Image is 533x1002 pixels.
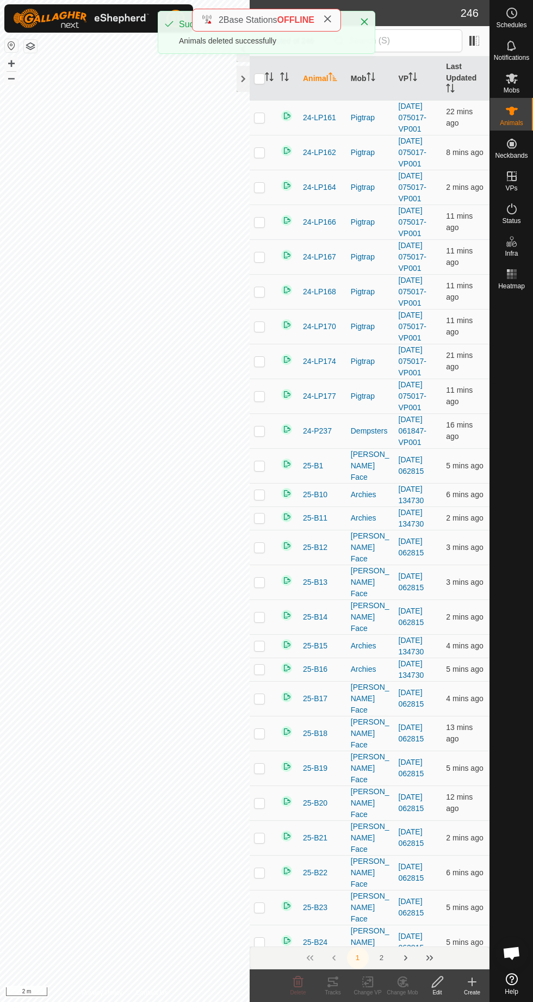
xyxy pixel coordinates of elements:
div: [PERSON_NAME] Face [351,449,390,483]
a: [DATE] 062815 [399,932,424,952]
a: [DATE] 075017-VP001 [399,380,426,412]
span: 16 Oct 2025, 10:04 am [446,578,483,586]
span: 24-LP167 [303,251,336,263]
span: 25-B10 [303,489,327,500]
div: Tracks [315,988,350,997]
span: 16 Oct 2025, 10:05 am [446,613,483,621]
span: 16 Oct 2025, 10:04 am [446,694,483,703]
a: [DATE] 075017-VP001 [399,102,426,133]
th: Last Updated [442,57,489,101]
img: returning on [280,318,293,331]
div: [PERSON_NAME] Face [351,786,390,820]
span: Base Stations [224,15,277,24]
span: 24-LP170 [303,321,336,332]
span: 16 Oct 2025, 10:02 am [446,665,483,673]
span: 16 Oct 2025, 9:52 am [446,420,473,441]
span: Delete [290,989,306,995]
img: returning on [280,353,293,366]
span: 16 Oct 2025, 9:56 am [446,316,473,336]
span: 25-B1 [303,460,323,472]
span: 25-B14 [303,611,327,623]
p-sorticon: Activate to sort [280,74,289,83]
img: returning on [280,899,293,912]
span: 16 Oct 2025, 9:47 am [446,351,473,371]
a: [DATE] 075017-VP001 [399,137,426,168]
div: Pigtrap [351,217,390,228]
span: 16 Oct 2025, 10:05 am [446,543,483,552]
a: [DATE] 134730 [399,485,424,505]
img: returning on [280,457,293,471]
div: Open chat [495,937,528,969]
span: Heatmap [498,283,525,289]
div: [PERSON_NAME] Face [351,925,390,960]
span: Schedules [496,22,526,28]
img: returning on [280,179,293,192]
img: returning on [280,487,293,500]
img: returning on [280,690,293,703]
span: 16 Oct 2025, 10:01 am [446,868,483,877]
a: Privacy Policy [82,988,122,998]
div: Pigtrap [351,112,390,123]
div: [PERSON_NAME] Face [351,716,390,751]
img: returning on [280,283,293,296]
span: 16 Oct 2025, 9:59 am [446,148,483,157]
span: 16 Oct 2025, 10:03 am [446,764,483,772]
div: Change VP [350,988,385,997]
a: [DATE] 062815 [399,897,424,917]
button: Next Page [395,947,417,969]
span: 24-P237 [303,425,332,437]
span: 24-LP166 [303,217,336,228]
div: [PERSON_NAME] Face [351,565,390,599]
th: VP [394,57,442,101]
span: 16 Oct 2025, 9:56 am [446,281,473,301]
img: returning on [280,609,293,622]
span: 16 Oct 2025, 10:01 am [446,490,483,499]
img: returning on [280,109,293,122]
span: 16 Oct 2025, 10:02 am [446,938,483,947]
img: returning on [280,864,293,877]
span: 24-LP162 [303,147,336,158]
span: 25-B11 [303,512,327,524]
div: Pigtrap [351,182,390,193]
a: [DATE] 062815 [399,827,424,848]
a: [DATE] 075017-VP001 [399,171,426,203]
span: 16 Oct 2025, 10:05 am [446,833,483,842]
img: returning on [280,830,293,843]
img: Gallagher Logo [13,9,149,28]
span: 16 Oct 2025, 9:46 am [446,107,473,127]
span: 24-LP174 [303,356,336,367]
div: [PERSON_NAME] Face [351,890,390,925]
button: Close [357,14,372,29]
div: Pigtrap [351,251,390,263]
div: [PERSON_NAME] Face [351,600,390,634]
span: 25-B17 [303,693,327,704]
span: 16 Oct 2025, 10:03 am [446,461,483,470]
span: 16 Oct 2025, 9:56 am [446,212,473,232]
span: 24-LP177 [303,391,336,402]
div: Archies [351,512,390,524]
img: returning on [280,249,293,262]
span: 25-B12 [303,542,327,553]
p-sorticon: Activate to sort [265,74,274,83]
a: [DATE] 062815 [399,688,424,708]
button: 1 [347,947,369,969]
a: [DATE] 061847-VP001 [399,415,426,447]
span: 16 Oct 2025, 10:05 am [446,183,483,191]
a: [DATE] 062815 [399,572,424,592]
a: [DATE] 075017-VP001 [399,311,426,342]
div: Change Mob [385,988,420,997]
span: 16 Oct 2025, 9:57 am [446,246,473,267]
img: returning on [280,510,293,523]
span: 25-B15 [303,640,327,652]
span: 25-B19 [303,763,327,774]
button: Last Page [419,947,441,969]
span: Mobs [504,87,519,94]
img: returning on [280,725,293,738]
div: [PERSON_NAME] Face [351,856,390,890]
span: 25-B16 [303,664,327,675]
img: returning on [280,795,293,808]
a: [DATE] 062815 [399,862,424,882]
img: returning on [280,388,293,401]
a: [DATE] 062815 [399,537,424,557]
div: Pigtrap [351,286,390,298]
